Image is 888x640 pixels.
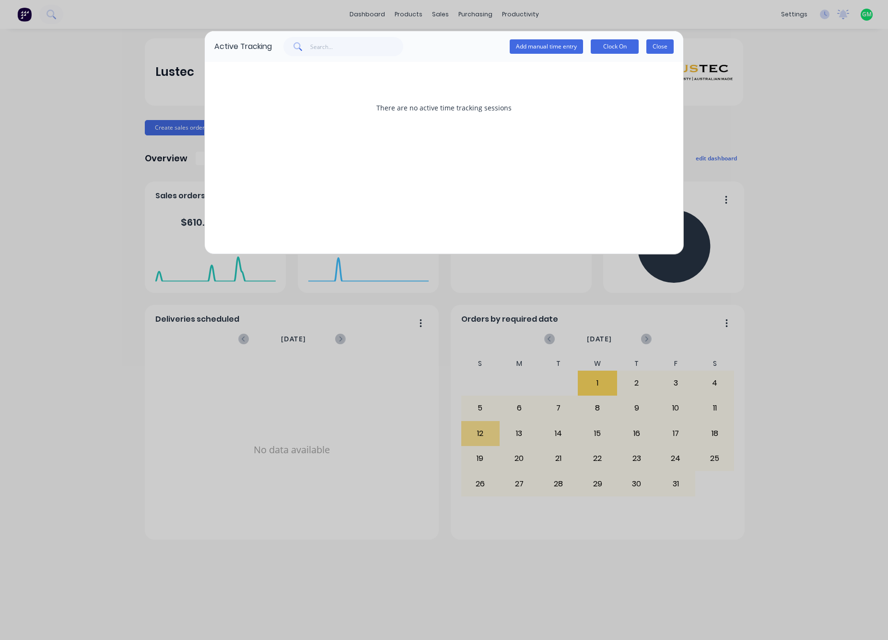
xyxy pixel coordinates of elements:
button: Close [646,39,674,54]
div: There are no active time tracking sessions [214,72,674,144]
button: Clock On [591,39,639,54]
div: Active Tracking [214,41,272,52]
input: Search... [310,37,404,56]
button: Add manual time entry [510,39,583,54]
